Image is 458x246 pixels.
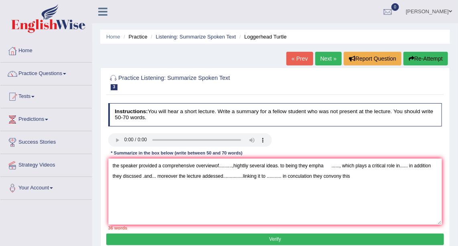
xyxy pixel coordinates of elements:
div: * Summarize in the box below (write between 50 and 70 words) [108,150,245,157]
span: 3 [111,84,118,90]
h2: Practice Listening: Summarize Spoken Text [108,73,315,90]
a: Practice Questions [0,63,92,83]
a: Predictions [0,108,92,128]
a: Your Account [0,177,92,197]
a: Home [0,40,92,60]
button: Verify [106,234,444,245]
a: Success Stories [0,131,92,151]
button: Re-Attempt [403,52,448,65]
li: Practice [122,33,147,41]
a: Listening: Summarize Spoken Text [156,34,236,40]
a: « Prev [286,52,313,65]
a: Strategy Videos [0,154,92,174]
b: Instructions: [115,108,148,114]
button: Report Question [344,52,401,65]
li: Loggerhead Turtle [237,33,287,41]
a: Tests [0,85,92,106]
div: 36 words [108,225,442,231]
a: Home [106,34,120,40]
span: 0 [391,3,399,11]
a: Next » [315,52,342,65]
h4: You will hear a short lecture. Write a summary for a fellow student who was not present at the le... [108,103,442,126]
